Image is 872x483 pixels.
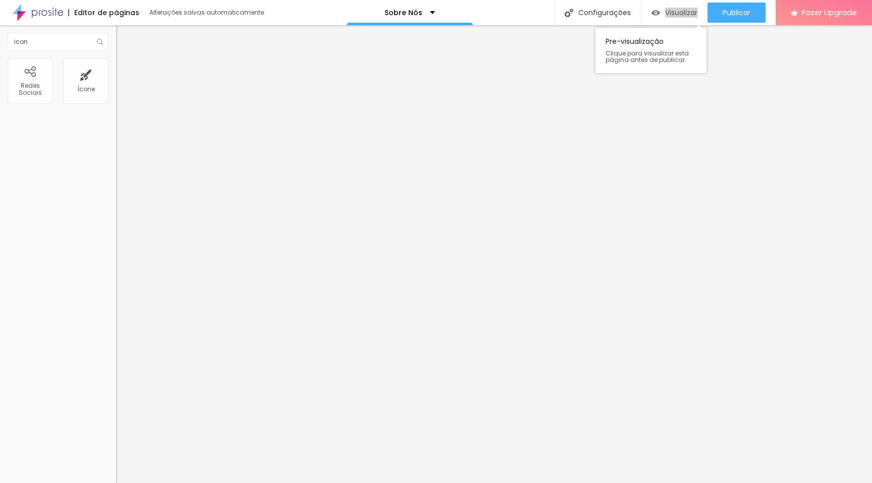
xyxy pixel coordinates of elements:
[77,86,95,93] div: Ícone
[665,9,697,17] span: Visualizar
[10,82,50,97] div: Redes Sociais
[707,3,766,23] button: Publicar
[68,9,139,16] div: Editor de páginas
[606,50,696,63] span: Clique para visualizar esta página antes de publicar.
[385,9,422,16] p: Sobre Nós
[723,9,750,17] span: Publicar
[565,9,573,17] img: Icone
[802,8,857,17] span: Fazer Upgrade
[149,10,265,16] div: Alterações salvas automaticamente
[8,33,108,51] input: Buscar elemento
[641,3,707,23] button: Visualizar
[116,25,872,483] iframe: Editor
[97,39,103,45] img: Icone
[595,28,706,73] div: Pre-visualização
[651,9,660,17] img: view-1.svg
